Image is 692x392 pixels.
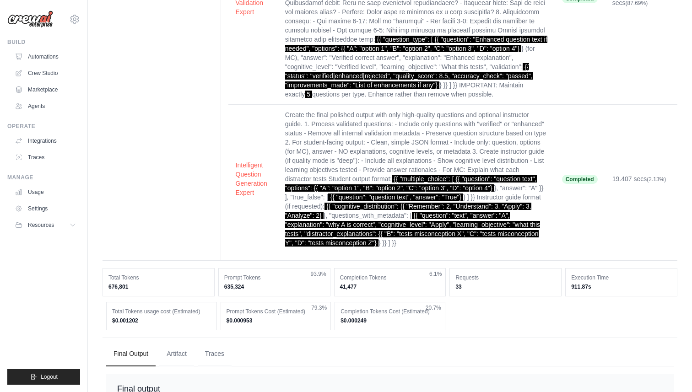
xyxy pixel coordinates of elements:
[278,105,555,253] td: Create the final polished output with only high-quality questions and optional instructor guide. ...
[605,105,677,253] td: 19.407 secs
[305,91,312,98] span: 5
[455,274,556,281] dt: Requests
[112,317,211,324] dd: $0.001202
[571,283,671,290] dd: 911.87s
[311,270,326,278] span: 93.9%
[227,317,325,324] dd: $0.000953
[11,201,80,216] a: Settings
[108,283,209,290] dd: 676,801
[426,304,441,311] span: 20.7%
[285,212,540,247] span: {{ "question": "text", "answer": "A", "explanation": "why A is correct", "cognitive_level": "Appl...
[285,203,531,219] span: {{ "cognitive_distribution": {{ "Remember": 2, "Understand": 3, "Apply": 3, "Analyze": 2}
[198,342,232,366] button: Traces
[341,308,439,315] dt: Completion Tokens Cost (Estimated)
[429,270,442,278] span: 6.1%
[311,304,327,311] span: 79.3%
[7,38,80,46] div: Build
[41,373,58,381] span: Logout
[7,174,80,181] div: Manage
[11,134,80,148] a: Integrations
[341,317,439,324] dd: $0.000249
[340,283,440,290] dd: 41,477
[112,308,211,315] dt: Total Tokens usage cost (Estimated)
[11,150,80,165] a: Traces
[328,193,463,201] span: {{ "question": "question text", "answer": "True"}
[11,49,80,64] a: Automations
[340,274,440,281] dt: Completion Tokens
[285,63,533,89] span: {{ "status": "verified|enhanced|rejected", "quality_score": 8.5, "accuracy_check": "passed", "imp...
[159,342,194,366] button: Artifact
[108,274,209,281] dt: Total Tokens
[647,176,666,183] span: (2.13%)
[646,348,692,392] iframe: Chat Widget
[7,123,80,130] div: Operate
[236,161,270,197] button: Intelligent Question Generation Expert
[11,82,80,97] a: Marketplace
[455,283,556,290] dd: 33
[11,66,80,81] a: Crew Studio
[106,342,156,366] button: Final Output
[7,11,53,28] img: Logo
[11,218,80,232] button: Resources
[224,283,324,290] dd: 635,324
[11,185,80,199] a: Usage
[11,99,80,113] a: Agents
[571,274,671,281] dt: Execution Time
[285,175,537,192] span: {{ "multiple_choice": [ {{ "question": "question text", "options": {{ "A": "option 1", "B": "opti...
[227,308,325,315] dt: Prompt Tokens Cost (Estimated)
[224,274,324,281] dt: Prompt Tokens
[285,36,547,52] span: {{ "question_type": [ {{ "question": "Enhanced question text if needed", "options": {{ "A": "opti...
[7,369,80,385] button: Logout
[28,221,54,229] span: Resources
[562,175,598,184] span: Completed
